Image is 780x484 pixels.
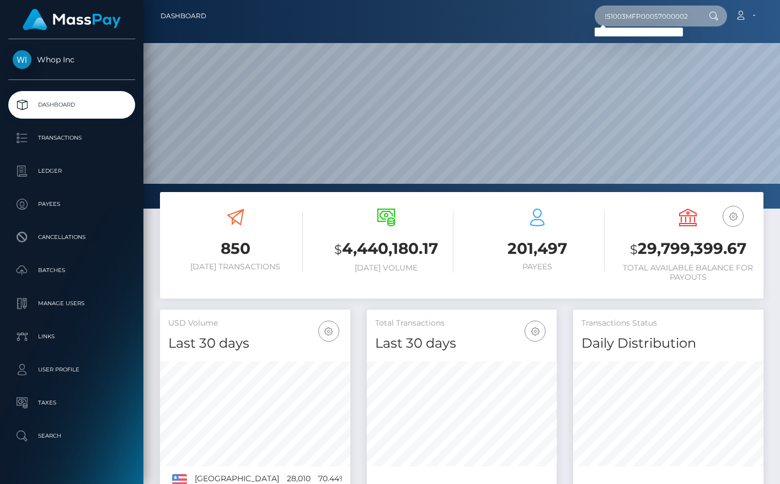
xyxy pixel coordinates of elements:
a: Links [8,323,135,350]
h3: 201,497 [470,238,605,259]
h5: Total Transactions [375,318,549,329]
h5: Transactions Status [581,318,755,329]
a: Search [8,422,135,450]
a: Ledger [8,157,135,185]
p: Cancellations [13,229,131,246]
h4: Last 30 days [375,334,549,353]
img: US.png [172,474,187,484]
h4: Daily Distribution [581,334,755,353]
h6: [DATE] Transactions [168,262,303,272]
h3: 29,799,399.67 [621,238,756,260]
h6: Total Available Balance for Payouts [621,263,756,282]
p: Dashboard [13,97,131,113]
h3: 850 [168,238,303,259]
a: Payees [8,190,135,218]
a: Batches [8,257,135,284]
p: Manage Users [13,295,131,312]
h4: Last 30 days [168,334,342,353]
p: Taxes [13,395,131,411]
span: Whop Inc [8,55,135,65]
input: Search... [595,6,698,26]
p: Batches [13,262,131,279]
img: MassPay Logo [23,9,121,30]
a: Dashboard [8,91,135,119]
a: Manage Users [8,290,135,317]
p: Ledger [13,163,131,179]
a: Taxes [8,389,135,417]
a: Dashboard [161,4,206,28]
a: Transactions [8,124,135,152]
img: Whop Inc [13,50,31,69]
p: Links [13,328,131,345]
h6: Payees [470,262,605,272]
small: $ [630,242,638,257]
p: User Profile [13,361,131,378]
a: User Profile [8,356,135,384]
p: Payees [13,196,131,212]
p: Transactions [13,130,131,146]
h6: [DATE] Volume [319,263,454,273]
h5: USD Volume [168,318,342,329]
small: $ [334,242,342,257]
a: Cancellations [8,224,135,251]
h3: 4,440,180.17 [319,238,454,260]
p: Search [13,428,131,444]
